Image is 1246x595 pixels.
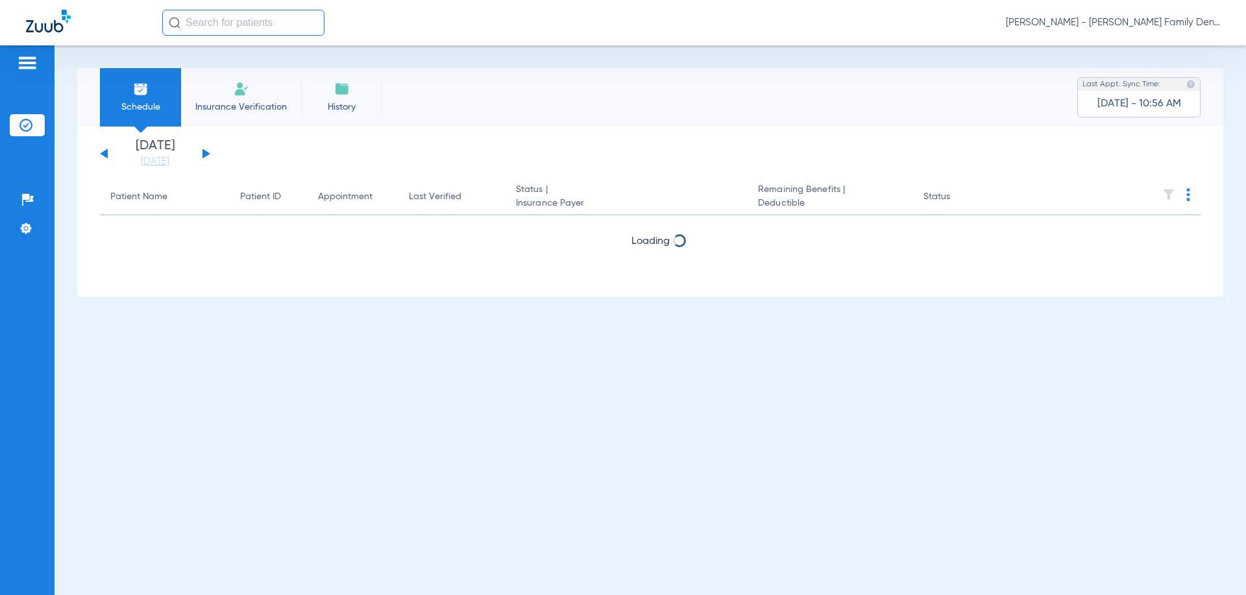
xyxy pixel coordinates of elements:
div: Patient ID [240,190,297,204]
th: Remaining Benefits | [748,179,912,215]
span: [PERSON_NAME] - [PERSON_NAME] Family Dentistry [1006,16,1220,29]
div: Appointment [318,190,388,204]
span: History [311,101,373,114]
img: last sync help info [1186,80,1195,89]
img: Schedule [133,81,149,97]
img: Manual Insurance Verification [234,81,249,97]
span: Last Appt. Sync Time: [1082,78,1160,91]
div: Last Verified [409,190,495,204]
span: Deductible [758,197,902,210]
img: group-dot-blue.svg [1186,188,1190,201]
div: Patient ID [240,190,281,204]
img: filter.svg [1162,188,1175,201]
span: Loading [631,236,670,247]
span: [DATE] - 10:56 AM [1097,97,1181,110]
th: Status | [506,179,748,215]
span: Schedule [110,101,171,114]
span: Insurance Verification [191,101,291,114]
img: History [334,81,350,97]
div: Patient Name [110,190,219,204]
div: Patient Name [110,190,167,204]
img: hamburger-icon [17,55,38,71]
div: Appointment [318,190,373,204]
th: Status [913,179,1001,215]
img: Zuub Logo [26,10,71,32]
a: [DATE] [116,155,194,168]
img: Search Icon [169,17,180,29]
input: Search for patients [162,10,324,36]
div: Last Verified [409,190,461,204]
span: Insurance Payer [516,197,737,210]
li: [DATE] [116,140,194,168]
